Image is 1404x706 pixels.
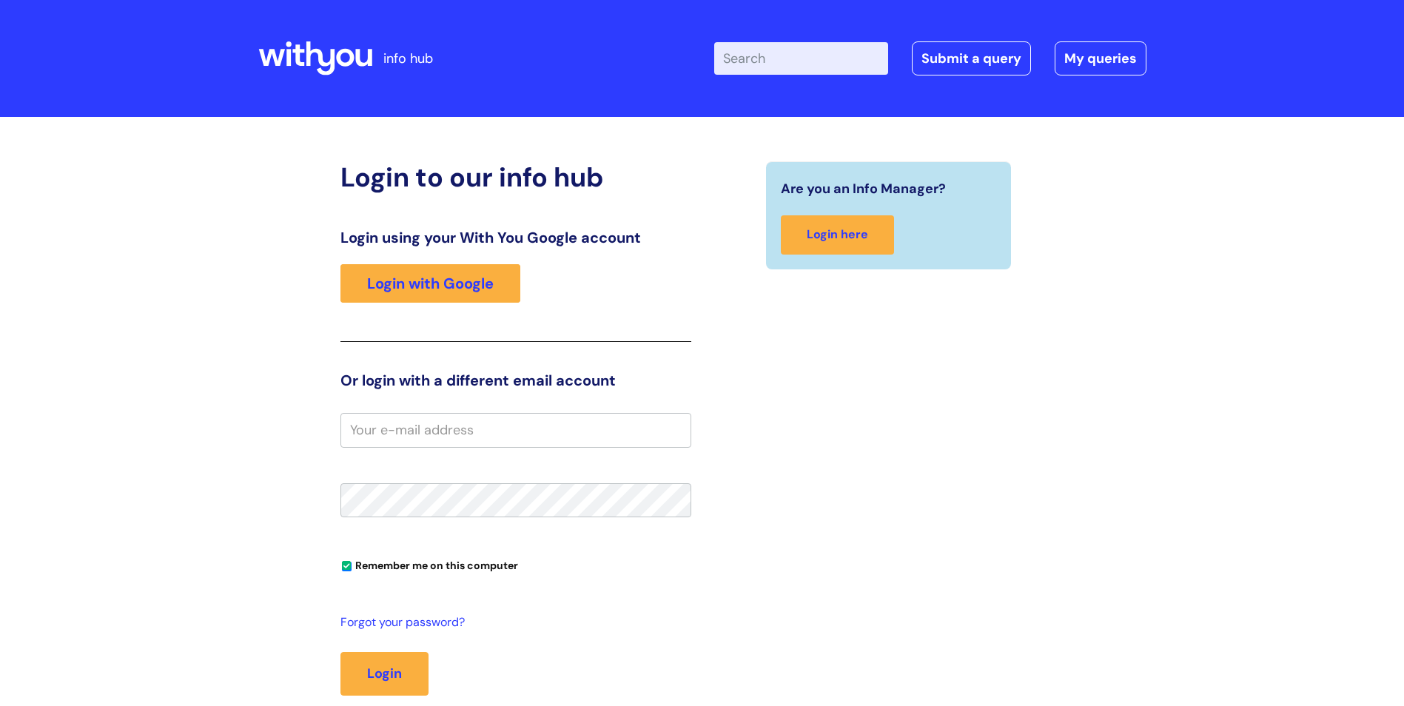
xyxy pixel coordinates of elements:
[340,652,429,695] button: Login
[781,215,894,255] a: Login here
[340,161,691,193] h2: Login to our info hub
[340,264,520,303] a: Login with Google
[340,556,518,572] label: Remember me on this computer
[340,229,691,246] h3: Login using your With You Google account
[912,41,1031,75] a: Submit a query
[781,177,946,201] span: Are you an Info Manager?
[1055,41,1146,75] a: My queries
[714,42,888,75] input: Search
[342,562,352,571] input: Remember me on this computer
[340,413,691,447] input: Your e-mail address
[340,372,691,389] h3: Or login with a different email account
[383,47,433,70] p: info hub
[340,553,691,576] div: You can uncheck this option if you're logging in from a shared device
[340,612,684,633] a: Forgot your password?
